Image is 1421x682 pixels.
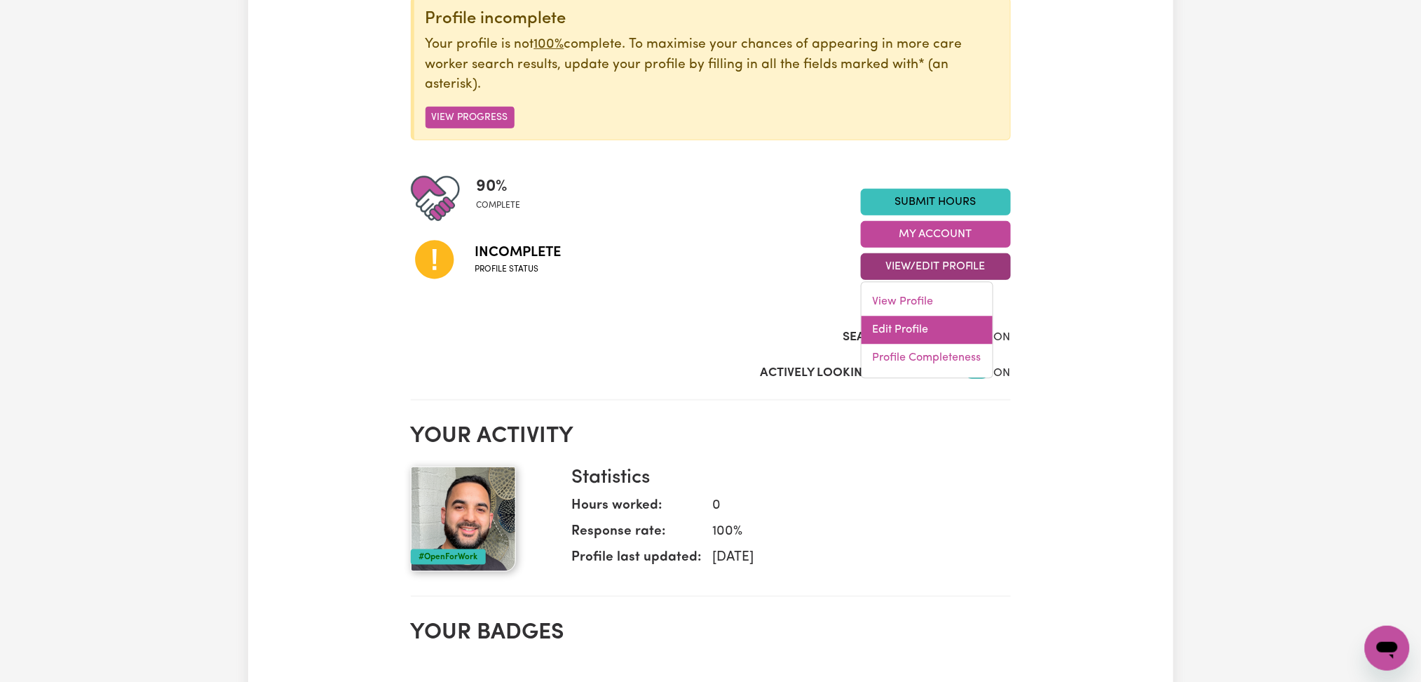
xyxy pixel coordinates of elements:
iframe: Button to launch messaging window [1365,626,1410,671]
span: Profile status [475,263,562,276]
a: View Profile [862,288,993,316]
div: View/Edit Profile [861,282,993,379]
span: ON [994,332,1011,343]
dd: [DATE] [702,548,1000,568]
dt: Response rate: [572,522,702,548]
div: Profile completeness: 90% [477,174,532,223]
span: complete [477,199,521,212]
button: View/Edit Profile [861,253,1011,280]
img: Your profile picture [411,467,516,572]
a: Edit Profile [862,316,993,345]
span: Incomplete [475,242,562,263]
div: Profile incomplete [426,9,999,29]
u: 100% [534,38,564,51]
label: Search Visibility [843,328,949,347]
dd: 0 [702,496,1000,516]
p: Your profile is not complete. To maximise your chances of appearing in more care worker search re... [426,35,999,95]
button: View Progress [426,107,515,128]
h2: Your activity [411,423,1011,450]
span: 90 % [477,174,521,199]
a: Submit Hours [861,189,1011,215]
span: ON [994,368,1011,379]
dt: Hours worked: [572,496,702,522]
div: #OpenForWork [411,549,486,565]
label: Actively Looking for Clients [761,364,949,382]
button: My Account [861,221,1011,248]
h3: Statistics [572,467,1000,490]
dt: Profile last updated: [572,548,702,574]
dd: 100 % [702,522,1000,542]
h2: Your badges [411,620,1011,646]
a: Profile Completeness [862,345,993,373]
